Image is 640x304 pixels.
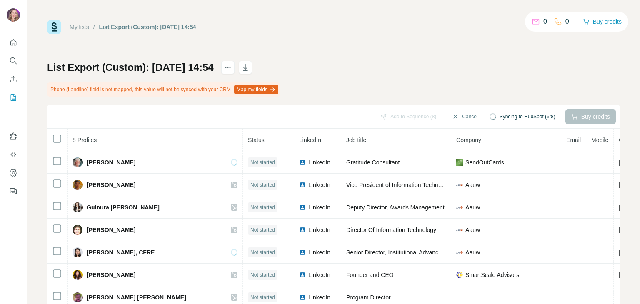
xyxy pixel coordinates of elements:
span: Director Of Information Technology [346,227,436,233]
span: [PERSON_NAME], CFRE [87,248,155,257]
span: LinkedIn [299,137,321,143]
span: Aauw [465,203,480,212]
span: Not started [250,249,275,256]
button: Feedback [7,184,20,199]
img: Avatar [72,225,82,235]
span: [PERSON_NAME] [87,158,135,167]
span: [PERSON_NAME] [87,226,135,234]
span: Syncing to HubSpot (6/8) [500,113,555,120]
span: 8 Profiles [72,137,97,143]
img: LinkedIn logo [299,204,306,211]
li: / [93,23,95,31]
img: Surfe Logo [47,20,61,34]
span: [PERSON_NAME] [87,181,135,189]
img: Avatar [72,157,82,167]
span: Not started [250,271,275,279]
img: Avatar [7,8,20,22]
span: Deputy Director, Awards Management [346,204,445,211]
div: List Export (Custom): [DATE] 14:54 [99,23,196,31]
img: Avatar [72,292,82,302]
span: LinkedIn [308,248,330,257]
span: Not started [250,181,275,189]
button: actions [221,61,235,74]
button: My lists [7,90,20,105]
img: company-logo [456,227,463,233]
a: My lists [70,24,89,30]
img: company-logo [456,249,463,256]
img: company-logo [456,272,463,278]
span: LinkedIn [308,271,330,279]
img: company-logo [456,182,463,188]
span: Founder and CEO [346,272,394,278]
img: LinkedIn logo [299,182,306,188]
button: Use Surfe on LinkedIn [7,129,20,144]
span: Gulnura [PERSON_NAME] [87,203,160,212]
span: LinkedIn [308,158,330,167]
span: LinkedIn [308,226,330,234]
div: Phone (Landline) field is not mapped, this value will not be synced with your CRM [47,82,280,97]
span: Not started [250,204,275,211]
span: Vice President of Information Technology [346,182,452,188]
button: Buy credits [583,16,622,27]
p: 0 [543,17,547,27]
span: Email [566,137,581,143]
h1: List Export (Custom): [DATE] 14:54 [47,61,214,74]
span: Not started [250,226,275,234]
img: LinkedIn logo [299,249,306,256]
span: [PERSON_NAME] [87,271,135,279]
p: 0 [565,17,569,27]
button: Dashboard [7,165,20,180]
button: Use Surfe API [7,147,20,162]
img: Avatar [72,247,82,257]
img: LinkedIn logo [299,272,306,278]
button: Cancel [446,109,483,124]
button: Map my fields [234,85,278,94]
img: company-logo [456,159,463,166]
span: Job title [346,137,366,143]
img: LinkedIn logo [299,294,306,301]
span: Not started [250,159,275,166]
img: Avatar [72,202,82,212]
button: Quick start [7,35,20,50]
span: SendOutCards [465,158,504,167]
span: LinkedIn [308,203,330,212]
span: Program Director [346,294,391,301]
span: Status [248,137,265,143]
span: Gratitude Consultant [346,159,400,166]
span: Not started [250,294,275,301]
span: Mobile [591,137,608,143]
span: Aauw [465,226,480,234]
span: Company [456,137,481,143]
span: Aauw [465,181,480,189]
img: LinkedIn logo [299,159,306,166]
span: Aauw [465,248,480,257]
span: LinkedIn [308,181,330,189]
img: company-logo [456,204,463,211]
span: LinkedIn [308,293,330,302]
img: Avatar [72,270,82,280]
span: Senior Director, Institutional Advancement [346,249,455,256]
button: Search [7,53,20,68]
span: SmartScale Advisors [465,271,519,279]
img: LinkedIn logo [299,227,306,233]
button: Enrich CSV [7,72,20,87]
img: Avatar [72,180,82,190]
span: [PERSON_NAME] [PERSON_NAME] [87,293,186,302]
